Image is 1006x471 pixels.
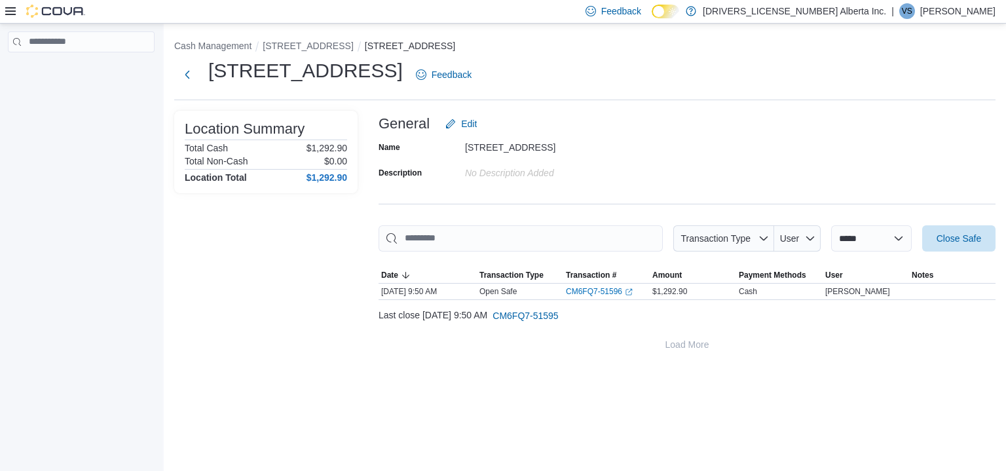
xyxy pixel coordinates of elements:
[174,41,251,51] button: Cash Management
[774,225,821,252] button: User
[174,62,200,88] button: Next
[902,3,912,19] span: VS
[26,5,85,18] img: Cova
[487,303,563,329] button: CM6FQ7-51595
[673,225,774,252] button: Transaction Type
[650,267,736,283] button: Amount
[566,286,633,297] a: CM6FQ7-51596External link
[365,41,455,51] button: [STREET_ADDRESS]
[379,331,996,358] button: Load More
[465,162,641,178] div: No Description added
[825,270,843,280] span: User
[465,137,641,153] div: [STREET_ADDRESS]
[8,55,155,86] nav: Complex example
[652,270,682,280] span: Amount
[652,5,679,18] input: Dark Mode
[379,142,400,153] label: Name
[379,116,430,132] h3: General
[307,143,347,153] p: $1,292.90
[379,267,477,283] button: Date
[680,233,751,244] span: Transaction Type
[440,111,482,137] button: Edit
[411,62,477,88] a: Feedback
[174,39,996,55] nav: An example of EuiBreadcrumbs
[652,286,687,297] span: $1,292.90
[479,286,517,297] p: Open Safe
[461,117,477,130] span: Edit
[379,284,477,299] div: [DATE] 9:50 AM
[263,41,353,51] button: [STREET_ADDRESS]
[324,156,347,166] p: $0.00
[739,286,757,297] div: Cash
[703,3,886,19] p: [DRIVERS_LICENSE_NUMBER] Alberta Inc.
[477,267,563,283] button: Transaction Type
[736,267,823,283] button: Payment Methods
[780,233,800,244] span: User
[379,225,663,252] input: This is a search bar. As you type, the results lower in the page will automatically filter.
[920,3,996,19] p: [PERSON_NAME]
[739,270,806,280] span: Payment Methods
[625,288,633,296] svg: External link
[563,267,650,283] button: Transaction #
[381,270,398,280] span: Date
[379,303,996,329] div: Last close [DATE] 9:50 AM
[899,3,915,19] div: Victor Sandoval Ortiz
[432,68,472,81] span: Feedback
[379,168,422,178] label: Description
[566,270,616,280] span: Transaction #
[185,143,228,153] h6: Total Cash
[823,267,909,283] button: User
[665,338,709,351] span: Load More
[185,172,247,183] h4: Location Total
[208,58,403,84] h1: [STREET_ADDRESS]
[307,172,347,183] h4: $1,292.90
[185,156,248,166] h6: Total Non-Cash
[922,225,996,252] button: Close Safe
[891,3,894,19] p: |
[909,267,996,283] button: Notes
[479,270,544,280] span: Transaction Type
[493,309,558,322] span: CM6FQ7-51595
[937,232,981,245] span: Close Safe
[825,286,890,297] span: [PERSON_NAME]
[601,5,641,18] span: Feedback
[185,121,305,137] h3: Location Summary
[912,270,933,280] span: Notes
